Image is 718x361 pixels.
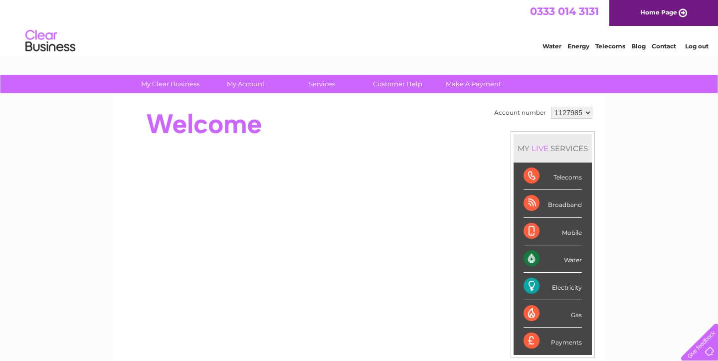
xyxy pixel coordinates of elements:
a: Energy [567,42,589,50]
a: Log out [685,42,709,50]
a: Make A Payment [432,75,515,93]
a: My Clear Business [129,75,211,93]
div: Water [524,245,582,273]
a: Telecoms [595,42,625,50]
a: 0333 014 3131 [530,5,599,17]
div: MY SERVICES [514,134,592,163]
a: Water [542,42,561,50]
div: Gas [524,300,582,328]
a: Blog [631,42,646,50]
div: Mobile [524,218,582,245]
div: Payments [524,328,582,355]
div: Broadband [524,190,582,217]
a: My Account [205,75,287,93]
a: Services [281,75,363,93]
a: Contact [652,42,676,50]
div: Electricity [524,273,582,300]
div: Clear Business is a trading name of Verastar Limited (registered in [GEOGRAPHIC_DATA] No. 3667643... [124,5,595,48]
td: Account number [492,104,548,121]
img: logo.png [25,26,76,56]
a: Customer Help [357,75,439,93]
div: Telecoms [524,163,582,190]
div: LIVE [530,144,550,153]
